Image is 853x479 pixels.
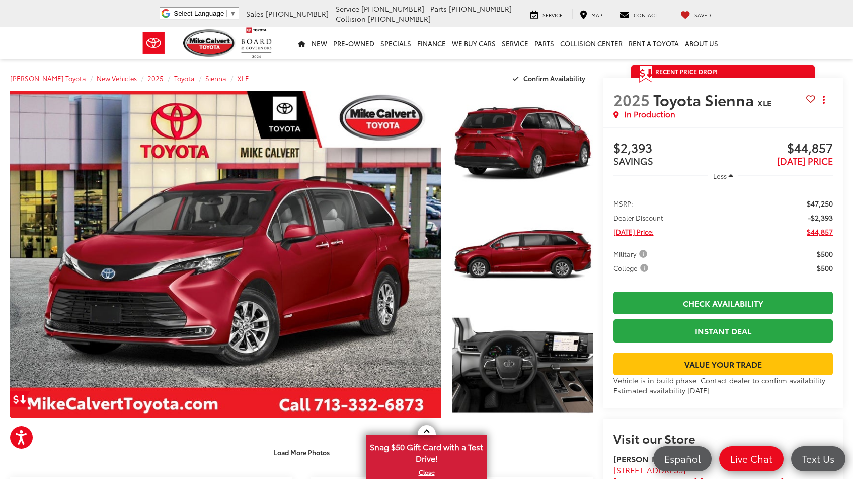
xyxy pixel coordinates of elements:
[10,74,86,83] a: [PERSON_NAME] Toyota
[449,27,499,59] a: WE BUY CARS
[817,263,833,273] span: $500
[295,27,308,59] a: Home
[452,91,593,196] a: Expand Photo 1
[694,11,711,19] span: Saved
[531,27,557,59] a: Parts
[336,4,359,14] span: Service
[613,249,651,259] button: Military
[613,227,654,237] span: [DATE] Price:
[452,201,593,307] a: Expand Photo 2
[807,198,833,209] span: $47,250
[673,9,719,19] a: My Saved Vehicles
[725,452,778,465] span: Live Chat
[626,27,682,59] a: Rent a Toyota
[613,319,833,342] a: Instant Deal
[613,464,686,475] span: [STREET_ADDRESS]
[613,353,833,375] a: Value Your Trade
[174,10,236,17] a: Select Language​
[613,453,706,464] strong: [PERSON_NAME] Toyota
[613,263,652,273] button: College
[777,154,833,167] span: [DATE] PRICE
[523,74,585,83] span: Confirm Availability
[451,311,595,419] img: 2025 Toyota Sienna XLE
[807,227,833,237] span: $44,857
[723,141,833,156] span: $44,857
[147,74,164,83] a: 2025
[572,9,610,19] a: Map
[135,27,173,59] img: Toyota
[808,213,833,223] span: -$2,393
[308,27,330,59] a: New
[226,10,227,17] span: ​
[336,14,366,24] span: Collision
[377,27,414,59] a: Specials
[713,171,727,180] span: Less
[542,11,563,19] span: Service
[624,108,675,120] span: In Production
[237,74,249,83] a: XLE
[361,4,424,14] span: [PHONE_NUMBER]
[659,452,706,465] span: Español
[797,452,839,465] span: Text Us
[174,10,224,17] span: Select Language
[631,65,815,78] a: Get Price Drop Alert Recent Price Drop!
[791,446,845,471] a: Text Us
[430,4,447,14] span: Parts
[655,67,718,76] span: Recent Price Drop!
[634,11,657,19] span: Contact
[367,436,486,467] span: Snag $50 Gift Card with a Test Drive!
[613,375,833,395] div: Vehicle is in build phase. Contact dealer to confirm availability. Estimated availability [DATE]
[757,97,771,108] span: XLE
[613,198,633,209] span: MSRP:
[613,249,649,259] span: Military
[174,74,195,83] a: Toyota
[719,446,784,471] a: Live Chat
[639,65,652,83] span: Get Price Drop Alert
[10,91,441,418] a: Expand Photo 0
[499,27,531,59] a: Service
[507,70,593,87] button: Confirm Availability
[368,14,431,24] span: [PHONE_NUMBER]
[613,141,723,156] span: $2,393
[449,4,512,14] span: [PHONE_NUMBER]
[653,446,712,471] a: Español
[452,312,593,418] a: Expand Photo 3
[815,91,833,108] button: Actions
[229,10,236,17] span: ▼
[10,391,30,407] a: Get Price Drop Alert
[97,74,137,83] a: New Vehicles
[613,89,650,110] span: 2025
[817,249,833,259] span: $500
[330,27,377,59] a: Pre-Owned
[205,74,226,83] a: Sienna
[612,9,665,19] a: Contact
[451,90,595,197] img: 2025 Toyota Sienna XLE
[823,96,825,104] span: dropdown dots
[414,27,449,59] a: Finance
[613,154,653,167] span: SAVINGS
[6,89,446,420] img: 2025 Toyota Sienna XLE
[653,89,757,110] span: Toyota Sienna
[557,27,626,59] a: Collision Center
[451,200,595,308] img: 2025 Toyota Sienna XLE
[591,11,602,19] span: Map
[523,9,570,19] a: Service
[266,9,329,19] span: [PHONE_NUMBER]
[183,29,237,57] img: Mike Calvert Toyota
[708,167,738,185] button: Less
[613,292,833,314] a: Check Availability
[613,263,650,273] span: College
[246,9,264,19] span: Sales
[682,27,721,59] a: About Us
[267,444,337,461] button: Load More Photos
[613,432,833,445] h2: Visit our Store
[613,213,663,223] span: Dealer Discount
